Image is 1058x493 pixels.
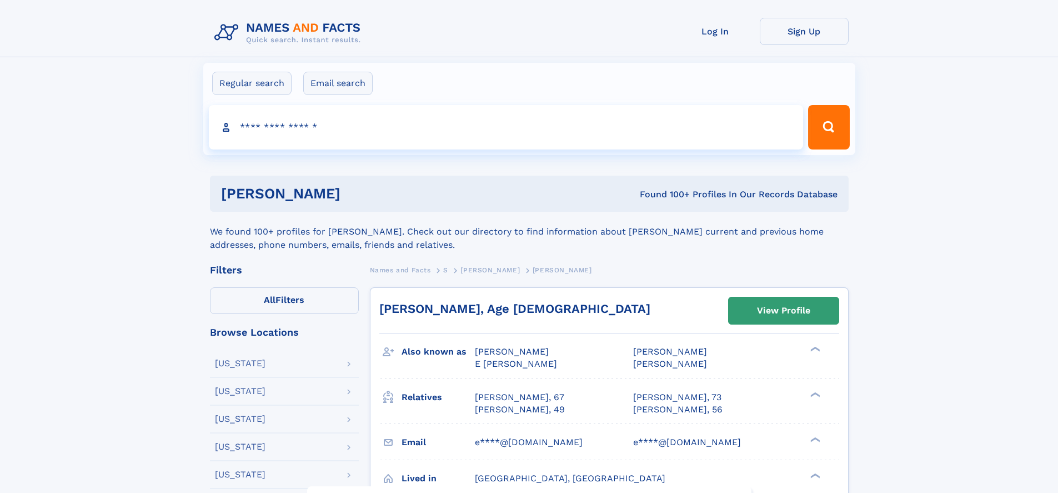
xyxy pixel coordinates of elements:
[215,415,265,424] div: [US_STATE]
[633,346,707,357] span: [PERSON_NAME]
[379,302,650,316] a: [PERSON_NAME], Age [DEMOGRAPHIC_DATA]
[633,404,723,416] a: [PERSON_NAME], 56
[808,391,821,398] div: ❯
[760,18,849,45] a: Sign Up
[209,105,804,150] input: search input
[633,358,707,369] span: [PERSON_NAME]
[808,346,821,353] div: ❯
[210,18,370,48] img: Logo Names and Facts
[475,346,549,357] span: [PERSON_NAME]
[475,358,557,369] span: E [PERSON_NAME]
[443,263,448,277] a: S
[808,436,821,443] div: ❯
[808,105,849,150] button: Search Button
[402,433,475,452] h3: Email
[402,342,475,361] h3: Also known as
[370,263,431,277] a: Names and Facts
[490,188,838,201] div: Found 100+ Profiles In Our Records Database
[443,266,448,274] span: S
[808,472,821,479] div: ❯
[210,265,359,275] div: Filters
[460,263,520,277] a: [PERSON_NAME]
[729,297,839,324] a: View Profile
[215,470,265,479] div: [US_STATE]
[221,187,490,201] h1: [PERSON_NAME]
[460,266,520,274] span: [PERSON_NAME]
[475,391,564,404] a: [PERSON_NAME], 67
[264,295,275,305] span: All
[402,469,475,488] h3: Lived in
[210,327,359,337] div: Browse Locations
[475,404,565,416] a: [PERSON_NAME], 49
[475,473,665,484] span: [GEOGRAPHIC_DATA], [GEOGRAPHIC_DATA]
[402,388,475,407] h3: Relatives
[215,359,265,368] div: [US_STATE]
[215,442,265,451] div: [US_STATE]
[210,212,849,252] div: We found 100+ profiles for [PERSON_NAME]. Check out our directory to find information about [PERS...
[303,72,373,95] label: Email search
[757,298,810,323] div: View Profile
[210,287,359,314] label: Filters
[533,266,592,274] span: [PERSON_NAME]
[671,18,760,45] a: Log In
[212,72,292,95] label: Regular search
[215,387,265,396] div: [US_STATE]
[633,391,721,404] a: [PERSON_NAME], 73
